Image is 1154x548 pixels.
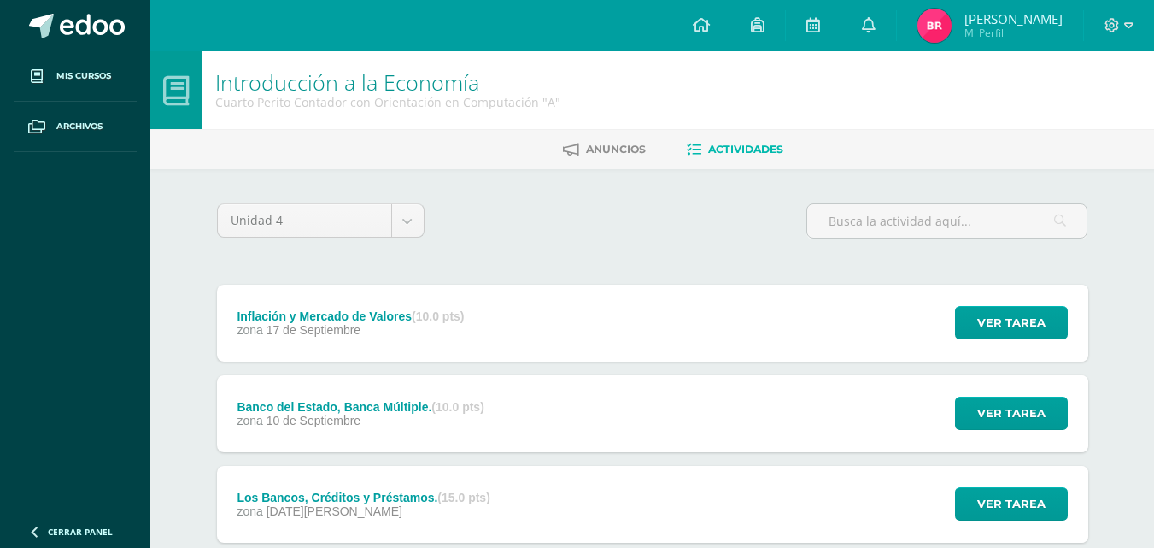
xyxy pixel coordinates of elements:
[955,397,1068,430] button: Ver tarea
[807,204,1087,238] input: Busca la actividad aquí...
[237,400,483,414] div: Banco del Estado, Banca Múltiple.
[231,204,378,237] span: Unidad 4
[977,488,1046,520] span: Ver tarea
[917,9,952,43] img: 978aa50d76ff4f40682048640b10a59c.png
[586,143,646,156] span: Anuncios
[964,10,1063,27] span: [PERSON_NAME]
[955,306,1068,339] button: Ver tarea
[237,414,262,427] span: zona
[237,309,464,323] div: Inflación y Mercado de Valores
[412,309,464,323] strong: (10.0 pts)
[708,143,783,156] span: Actividades
[437,491,489,504] strong: (15.0 pts)
[218,204,424,237] a: Unidad 4
[237,504,262,518] span: zona
[977,398,1046,429] span: Ver tarea
[237,491,489,504] div: Los Bancos, Créditos y Préstamos.
[48,526,113,538] span: Cerrar panel
[964,26,1063,40] span: Mi Perfil
[237,323,262,337] span: zona
[215,70,560,94] h1: Introducción a la Economía
[977,307,1046,339] span: Ver tarea
[267,504,402,518] span: [DATE][PERSON_NAME]
[14,102,137,152] a: Archivos
[267,414,361,427] span: 10 de Septiembre
[955,487,1068,521] button: Ver tarea
[687,136,783,163] a: Actividades
[14,51,137,102] a: Mis cursos
[56,120,103,133] span: Archivos
[267,323,361,337] span: 17 de Septiembre
[56,69,111,83] span: Mis cursos
[215,94,560,110] div: Cuarto Perito Contador con Orientación en Computación 'A'
[563,136,646,163] a: Anuncios
[431,400,483,414] strong: (10.0 pts)
[215,68,479,97] a: Introducción a la Economía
